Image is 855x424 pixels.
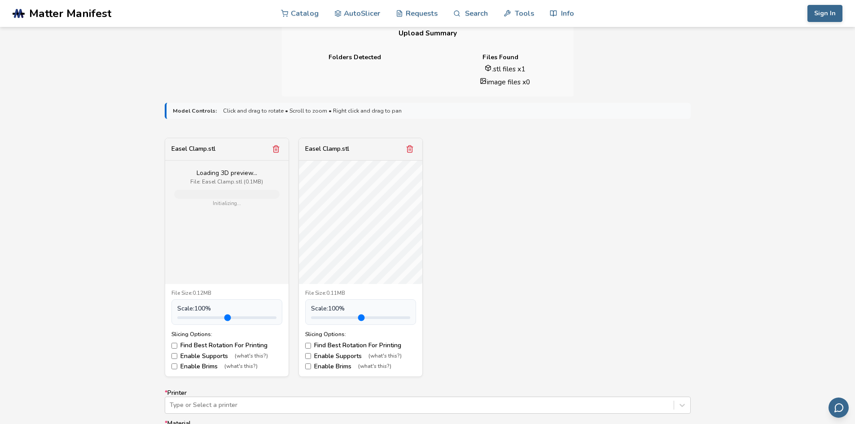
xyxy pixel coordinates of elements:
strong: Model Controls: [173,108,217,114]
span: (what's this?) [224,363,258,370]
input: Enable Supports(what's this?) [171,353,177,359]
h4: Files Found [434,54,567,61]
button: Send feedback via email [829,398,849,418]
h4: Folders Detected [288,54,421,61]
div: Easel Clamp.stl [305,145,349,153]
input: Enable Brims(what's this?) [171,363,177,369]
span: Scale: 100 % [311,305,345,312]
div: File Size: 0.11MB [305,290,416,297]
div: Easel Clamp.stl [171,145,215,153]
label: Enable Supports [171,353,282,360]
span: Scale: 100 % [177,305,211,312]
li: .stl files x 1 [443,64,567,74]
span: (what's this?) [358,363,391,370]
label: Find Best Rotation For Printing [171,342,282,349]
div: Initializing... [174,201,280,207]
button: Sign In [807,5,842,22]
label: Enable Supports [305,353,416,360]
label: Enable Brims [171,363,282,370]
label: Enable Brims [305,363,416,370]
input: Find Best Rotation For Printing [305,343,311,349]
span: Click and drag to rotate • Scroll to zoom • Right click and drag to pan [223,108,402,114]
input: Find Best Rotation For Printing [171,343,177,349]
label: Printer [165,389,691,414]
div: Slicing Options: [305,331,416,337]
li: image files x 0 [443,77,567,87]
button: Remove model [403,143,416,155]
label: Find Best Rotation For Printing [305,342,416,349]
div: Slicing Options: [171,331,282,337]
span: Matter Manifest [29,7,111,20]
input: *PrinterType or Select a printer [170,402,171,409]
div: Loading 3D preview... [174,170,280,177]
button: Remove model [270,143,282,155]
input: Enable Brims(what's this?) [305,363,311,369]
div: File Size: 0.12MB [171,290,282,297]
h3: Upload Summary [282,20,574,47]
div: File: Easel Clamp.stl (0.1MB) [174,179,280,185]
span: (what's this?) [235,353,268,359]
span: (what's this?) [368,353,402,359]
input: Enable Supports(what's this?) [305,353,311,359]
